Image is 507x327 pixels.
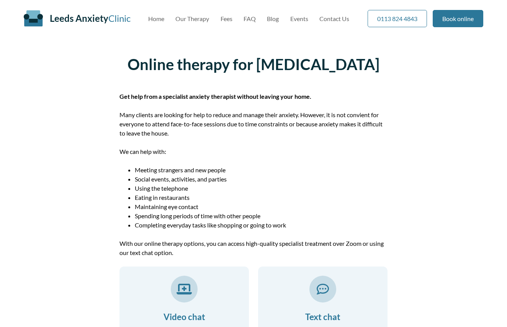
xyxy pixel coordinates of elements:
li: Meeting strangers and new people [135,165,388,175]
li: Maintaining eye contact [135,202,388,211]
li: Social events, activities, and parties [135,175,388,184]
p: With our online therapy options, you can access high-quality specialist treatment over Zoom or us... [119,239,388,257]
li: Completing everyday tasks like shopping or going to work [135,221,388,230]
li: Spending long periods of time with other people [135,211,388,221]
span: Leeds Anxiety [50,13,108,24]
a: 0113 824 4843 [368,10,427,27]
a: Contact Us [319,15,349,22]
h3: Text chat [267,312,378,322]
a: Events [290,15,308,22]
a: Book online [433,10,483,27]
a: Our Therapy [175,15,209,22]
a: Home [148,15,164,22]
p: We can help with: [119,147,388,156]
strong: Get help from a specialist anxiety therapist without leaving your home. [119,93,311,100]
li: Eating in restaurants [135,193,388,202]
a: Leeds AnxietyClinic [50,13,131,24]
h1: Online therapy for [MEDICAL_DATA] [119,55,388,74]
a: Blog [267,15,279,22]
li: Using the telephone [135,184,388,193]
p: Many clients are looking for help to reduce and manage their anxiety. However, it is not convient... [119,110,388,138]
a: Fees [221,15,232,22]
h3: Video chat [129,312,240,322]
a: FAQ [244,15,256,22]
